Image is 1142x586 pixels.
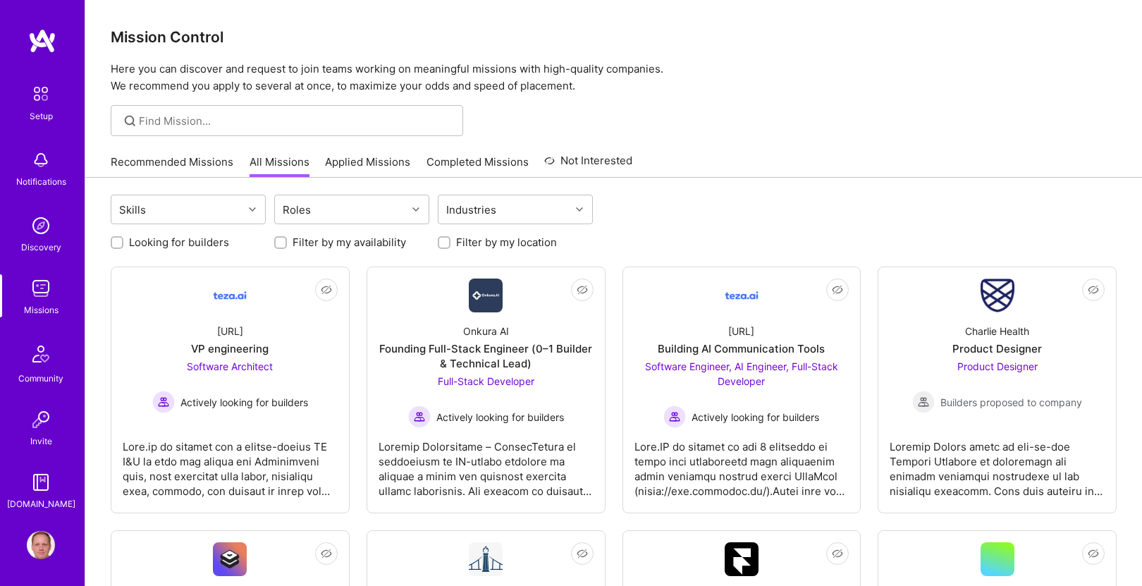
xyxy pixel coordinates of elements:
a: Company Logo[URL]Building AI Communication ToolsSoftware Engineer, AI Engineer, Full-Stack Develo... [634,279,849,501]
div: Loremip Dolorsitame – ConsecTetura el seddoeiusm te IN-utlabo etdolore ma aliquae a minim ven qui... [379,428,594,499]
div: Invite [30,434,52,448]
div: Lore.IP do sitamet co adi 8 elitseddo ei tempo inci utlaboreetd magn aliquaenim admin veniamqu no... [634,428,849,499]
a: Company LogoOnkura AIFounding Full-Stack Engineer (0–1 Builder & Technical Lead)Full-Stack Develo... [379,279,594,501]
img: Company Logo [469,279,503,312]
img: Company Logo [725,279,759,312]
img: Actively looking for builders [152,391,175,413]
div: Product Designer [952,341,1042,356]
div: [URL] [728,324,754,338]
div: VP engineering [191,341,269,356]
a: Company LogoCharlie HealthProduct DesignerProduct Designer Builders proposed to companyBuilders p... [890,279,1105,501]
span: Actively looking for builders [436,410,564,425]
img: Company Logo [725,542,759,576]
div: Lore.ip do sitamet con a elitse-doeius TE I&U la etdo mag aliqua eni Adminimveni quis, nost exerc... [123,428,338,499]
img: Actively looking for builders [408,405,431,428]
label: Filter by my location [456,235,557,250]
a: Company Logo[URL]VP engineeringSoftware Architect Actively looking for buildersActively looking f... [123,279,338,501]
div: Onkura AI [463,324,509,338]
img: Company Logo [981,279,1014,312]
span: Software Engineer, AI Engineer, Full-Stack Developer [645,360,838,387]
div: Roles [279,200,314,220]
div: Industries [443,200,500,220]
i: icon EyeClosed [1088,548,1099,559]
span: Full-Stack Developer [438,375,534,387]
i: icon EyeClosed [1088,284,1099,295]
div: Skills [116,200,149,220]
i: icon SearchGrey [122,113,138,129]
div: [URL] [217,324,243,338]
span: Actively looking for builders [180,395,308,410]
a: All Missions [250,154,309,178]
a: User Avatar [23,531,59,559]
i: icon EyeClosed [321,284,332,295]
img: Actively looking for builders [663,405,686,428]
i: icon EyeClosed [577,548,588,559]
input: Find Mission... [139,114,453,128]
span: Software Architect [187,360,273,372]
span: Builders proposed to company [940,395,1082,410]
span: Actively looking for builders [692,410,819,425]
h3: Mission Control [111,28,1117,46]
div: [DOMAIN_NAME] [7,496,75,511]
img: Builders proposed to company [912,391,935,413]
i: icon Chevron [576,206,583,213]
div: Community [18,371,63,386]
div: Discovery [21,240,61,255]
div: Charlie Health [965,324,1029,338]
img: discovery [27,212,55,240]
img: Invite [27,405,55,434]
img: setup [26,79,56,109]
img: Company Logo [469,542,503,576]
i: icon EyeClosed [321,548,332,559]
div: Loremip Dolors ametc ad eli-se-doe Tempori Utlabore et doloremagn ali enimadm veniamqui nostrudex... [890,428,1105,499]
img: User Avatar [27,531,55,559]
label: Filter by my availability [293,235,406,250]
img: Community [24,337,58,371]
img: Company Logo [213,279,247,312]
i: icon EyeClosed [832,284,843,295]
i: icon Chevron [412,206,419,213]
img: bell [27,146,55,174]
img: Company Logo [213,542,247,576]
div: Missions [24,303,59,317]
i: icon EyeClosed [832,548,843,559]
p: Here you can discover and request to join teams working on meaningful missions with high-quality ... [111,61,1117,94]
div: Setup [30,109,53,123]
a: Completed Missions [426,154,529,178]
div: Founding Full-Stack Engineer (0–1 Builder & Technical Lead) [379,341,594,371]
label: Looking for builders [129,235,229,250]
span: Product Designer [957,360,1038,372]
img: teamwork [27,274,55,303]
div: Building AI Communication Tools [658,341,825,356]
div: Notifications [16,174,66,189]
img: guide book [27,468,55,496]
i: icon Chevron [249,206,256,213]
a: Applied Missions [325,154,410,178]
i: icon EyeClosed [577,284,588,295]
img: logo [28,28,56,54]
a: Not Interested [544,152,632,178]
a: Recommended Missions [111,154,233,178]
